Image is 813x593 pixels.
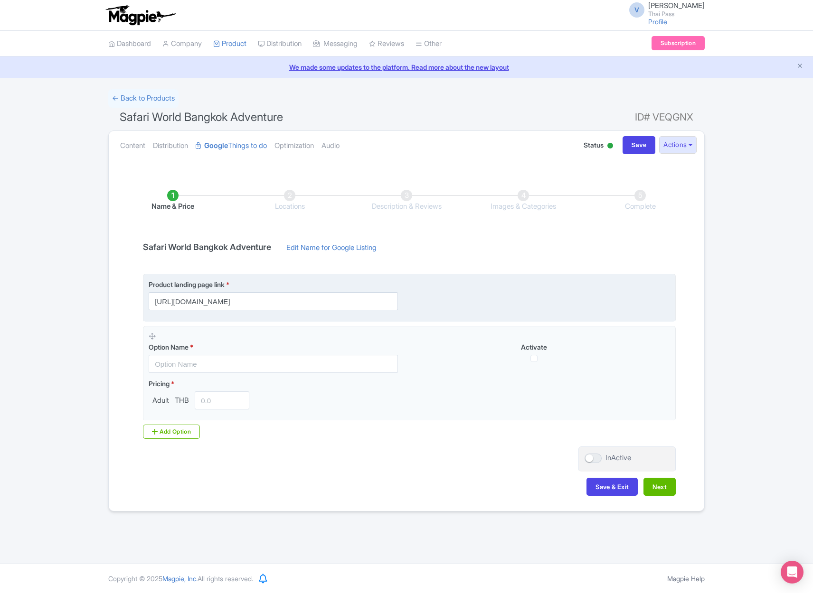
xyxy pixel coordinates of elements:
[149,355,398,373] input: Option Name
[605,453,631,463] div: InActive
[659,136,697,154] button: Actions
[629,2,644,18] span: V
[348,190,465,212] li: Description & Reviews
[313,31,358,57] a: Messaging
[104,5,177,26] img: logo-ab69f6fb50320c5b225c76a69d11143b.png
[465,190,582,212] li: Images & Categories
[149,280,225,288] span: Product landing page link
[521,343,547,351] span: Activate
[108,89,179,108] a: ← Back to Products
[321,131,340,161] a: Audio
[149,292,398,310] input: Product landing page link
[149,343,189,351] span: Option Name
[213,31,246,57] a: Product
[582,190,699,212] li: Complete
[149,395,173,406] span: Adult
[162,31,202,57] a: Company
[623,136,656,154] input: Save
[195,391,249,409] input: 0.0
[204,140,228,151] strong: Google
[149,380,170,388] span: Pricing
[605,139,615,154] div: Active
[108,31,151,57] a: Dashboard
[258,31,302,57] a: Distribution
[173,395,191,406] span: THB
[416,31,442,57] a: Other
[584,140,604,150] span: Status
[667,574,705,583] a: Magpie Help
[624,2,705,17] a: V [PERSON_NAME] Thai Pass
[137,242,277,252] h4: Safari World Bangkok Adventure
[274,131,314,161] a: Optimization
[103,574,259,584] div: Copyright © 2025 All rights reserved.
[648,18,667,26] a: Profile
[196,131,267,161] a: GoogleThings to do
[781,561,804,584] div: Open Intercom Messenger
[643,478,676,496] button: Next
[635,108,693,127] span: ID# VEQGNX
[231,190,348,212] li: Locations
[143,425,200,439] div: Add Option
[114,190,231,212] li: Name & Price
[648,11,705,17] small: Thai Pass
[120,131,145,161] a: Content
[796,61,804,72] button: Close announcement
[369,31,404,57] a: Reviews
[277,242,386,258] a: Edit Name for Google Listing
[652,36,705,50] a: Subscription
[120,110,283,124] span: Safari World Bangkok Adventure
[648,1,705,10] span: [PERSON_NAME]
[6,62,807,72] a: We made some updates to the platform. Read more about the new layout
[162,574,198,583] span: Magpie, Inc.
[153,131,188,161] a: Distribution
[586,478,638,496] button: Save & Exit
